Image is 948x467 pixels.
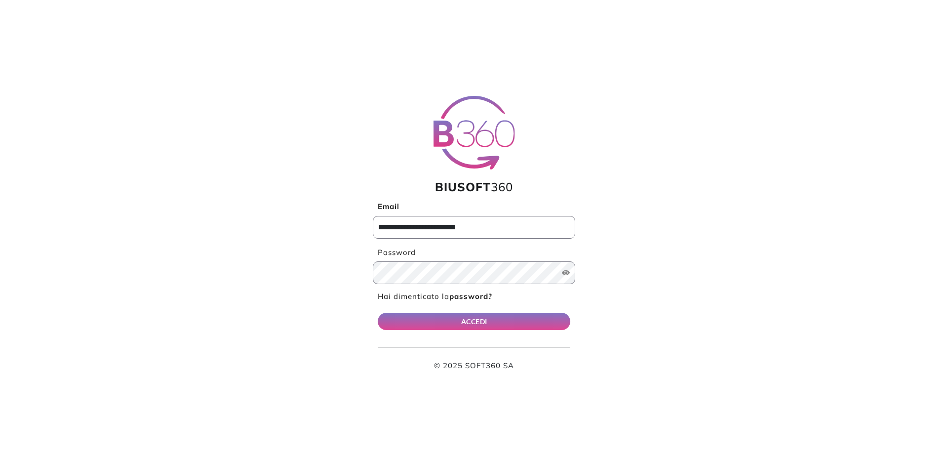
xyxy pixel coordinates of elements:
[449,292,492,301] b: password?
[435,179,491,194] span: BIUSOFT
[378,202,399,211] b: Email
[373,247,575,258] label: Password
[378,313,570,330] button: ACCEDI
[378,292,492,301] a: Hai dimenticato lapassword?
[378,360,570,372] p: © 2025 SOFT360 SA
[373,180,575,194] h1: 360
